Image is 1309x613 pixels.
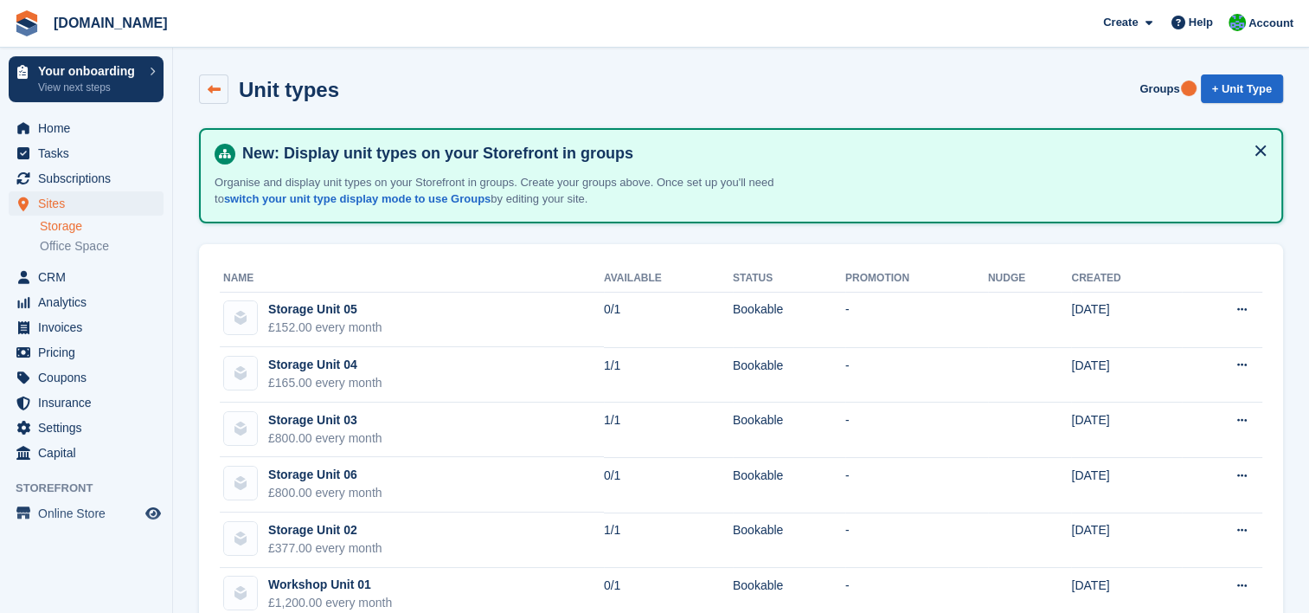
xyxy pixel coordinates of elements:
[9,315,164,339] a: menu
[38,416,142,440] span: Settings
[1103,14,1138,31] span: Create
[38,166,142,190] span: Subscriptions
[268,466,382,484] div: Storage Unit 06
[845,457,988,513] td: -
[40,238,164,255] a: Office Space
[9,501,164,526] a: menu
[1071,292,1181,347] td: [DATE]
[239,78,339,101] h2: Unit types
[40,218,164,235] a: Storage
[268,429,382,448] div: £800.00 every month
[268,521,382,539] div: Storage Unit 02
[38,441,142,465] span: Capital
[143,503,164,524] a: Preview store
[604,457,733,513] td: 0/1
[604,513,733,568] td: 1/1
[38,315,142,339] span: Invoices
[1229,14,1246,31] img: Mark Bignell
[1201,74,1283,103] a: + Unit Type
[9,141,164,165] a: menu
[268,539,382,558] div: £377.00 every month
[215,174,820,208] p: Organise and display unit types on your Storefront in groups. Create your groups above. Once set ...
[38,390,142,415] span: Insurance
[268,356,382,374] div: Storage Unit 04
[9,56,164,102] a: Your onboarding View next steps
[38,340,142,365] span: Pricing
[47,9,175,37] a: [DOMAIN_NAME]
[845,513,988,568] td: -
[220,265,604,293] th: Name
[224,522,257,555] img: blank-unit-type-icon-ffbac7b88ba66c5e286b0e438baccc4b9c83835d4c34f86887a83fc20ec27e7b.svg
[1189,14,1213,31] span: Help
[38,290,142,314] span: Analytics
[38,265,142,289] span: CRM
[268,594,392,612] div: £1,200.00 every month
[988,265,1072,293] th: Nudge
[224,412,257,445] img: blank-unit-type-icon-ffbac7b88ba66c5e286b0e438baccc4b9c83835d4c34f86887a83fc20ec27e7b.svg
[224,467,257,500] img: blank-unit-type-icon-ffbac7b88ba66c5e286b0e438baccc4b9c83835d4c34f86887a83fc20ec27e7b.svg
[733,347,845,403] td: Bookable
[268,484,382,502] div: £800.00 every month
[1181,81,1197,96] div: Tooltip anchor
[9,166,164,190] a: menu
[224,357,257,390] img: blank-unit-type-icon-ffbac7b88ba66c5e286b0e438baccc4b9c83835d4c34f86887a83fc20ec27e7b.svg
[733,513,845,568] td: Bookable
[9,191,164,216] a: menu
[845,347,988,403] td: -
[9,441,164,465] a: menu
[733,403,845,458] td: Bookable
[604,403,733,458] td: 1/1
[268,319,382,337] div: £152.00 every month
[9,340,164,365] a: menu
[268,576,392,594] div: Workshop Unit 01
[38,501,142,526] span: Online Store
[9,416,164,440] a: menu
[9,290,164,314] a: menu
[235,144,1267,164] h4: New: Display unit types on your Storefront in groups
[733,457,845,513] td: Bookable
[1071,457,1181,513] td: [DATE]
[14,10,40,36] img: stora-icon-8386f47178a22dfd0bd8f6a31ec36ba5ce8667c1dd55bd0f319d3a0aa187defe.svg
[1248,15,1293,32] span: Account
[268,374,382,392] div: £165.00 every month
[1071,265,1181,293] th: Created
[1071,347,1181,403] td: [DATE]
[16,480,172,497] span: Storefront
[224,192,491,205] a: switch your unit type display mode to use Groups
[38,116,142,140] span: Home
[224,577,257,610] img: blank-unit-type-icon-ffbac7b88ba66c5e286b0e438baccc4b9c83835d4c34f86887a83fc20ec27e7b.svg
[38,191,142,216] span: Sites
[268,300,382,319] div: Storage Unit 05
[38,141,142,165] span: Tasks
[268,411,382,429] div: Storage Unit 03
[604,292,733,347] td: 0/1
[845,292,988,347] td: -
[9,390,164,415] a: menu
[1071,403,1181,458] td: [DATE]
[733,292,845,347] td: Bookable
[38,65,141,77] p: Your onboarding
[38,365,142,390] span: Coupons
[1133,74,1186,103] a: Groups
[604,265,733,293] th: Available
[1071,513,1181,568] td: [DATE]
[9,365,164,390] a: menu
[604,347,733,403] td: 1/1
[9,116,164,140] a: menu
[38,80,141,95] p: View next steps
[845,403,988,458] td: -
[845,265,988,293] th: Promotion
[733,265,845,293] th: Status
[9,265,164,289] a: menu
[224,301,257,334] img: blank-unit-type-icon-ffbac7b88ba66c5e286b0e438baccc4b9c83835d4c34f86887a83fc20ec27e7b.svg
